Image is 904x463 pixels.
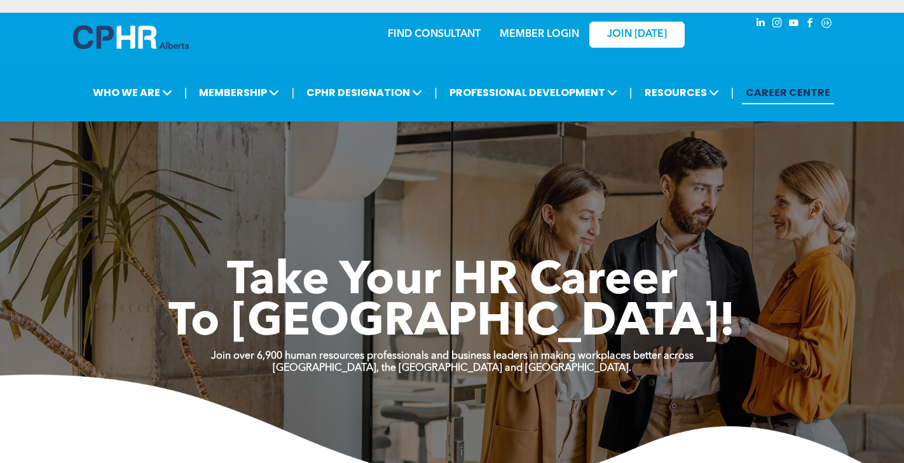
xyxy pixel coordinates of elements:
[731,79,734,106] li: |
[629,79,633,106] li: |
[73,25,189,49] img: A blue and white logo for cp alberta
[500,29,579,39] a: MEMBER LOGIN
[607,29,667,41] span: JOIN [DATE]
[168,300,736,346] span: To [GEOGRAPHIC_DATA]!
[291,79,294,106] li: |
[89,81,176,104] span: WHO WE ARE
[273,363,631,373] strong: [GEOGRAPHIC_DATA], the [GEOGRAPHIC_DATA] and [GEOGRAPHIC_DATA].
[803,16,817,33] a: facebook
[641,81,723,104] span: RESOURCES
[434,79,437,106] li: |
[589,22,685,48] a: JOIN [DATE]
[446,81,621,104] span: PROFESSIONAL DEVELOPMENT
[211,351,694,361] strong: Join over 6,900 human resources professionals and business leaders in making workplaces better ac...
[303,81,426,104] span: CPHR DESIGNATION
[184,79,188,106] li: |
[195,81,283,104] span: MEMBERSHIP
[388,29,481,39] a: FIND CONSULTANT
[770,16,784,33] a: instagram
[819,16,833,33] a: Social network
[742,81,834,104] a: CAREER CENTRE
[786,16,800,33] a: youtube
[227,259,678,305] span: Take Your HR Career
[753,16,767,33] a: linkedin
